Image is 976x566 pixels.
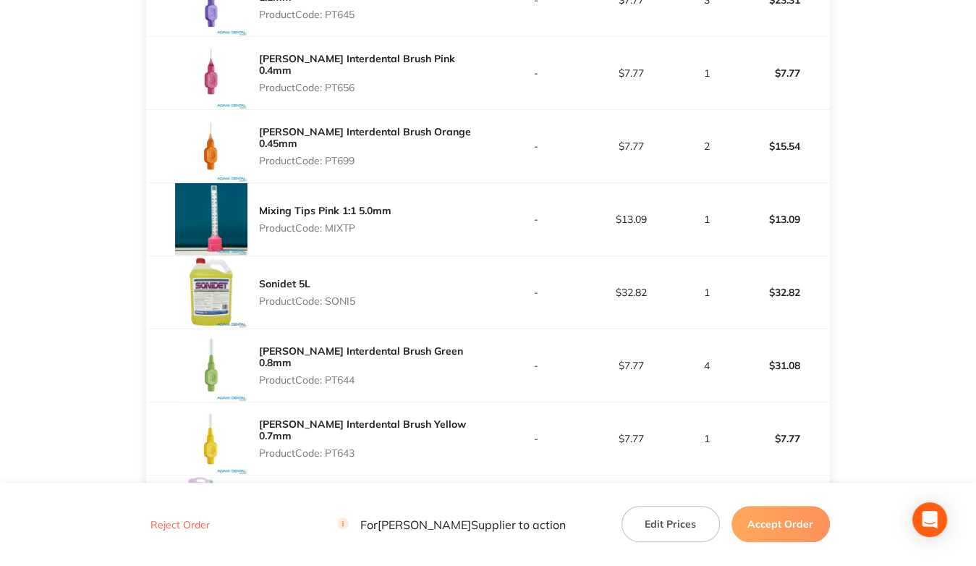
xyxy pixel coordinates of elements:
p: $15.54 [734,129,828,164]
p: 1 [680,214,734,225]
div: Open Intercom Messenger [912,502,947,537]
p: Product Code: MIXTP [259,222,391,234]
a: Mixing Tips Pink 1:1 5.0mm [259,204,391,217]
p: Product Code: PT643 [259,447,488,459]
button: Reject Order [146,518,214,531]
p: Product Code: PT644 [259,374,488,386]
p: - [488,287,582,298]
p: $32.82 [585,287,679,298]
a: [PERSON_NAME] Interdental Brush Orange 0.45mm [259,125,471,150]
p: Product Code: PT656 [259,82,488,93]
p: Product Code: SONI5 [259,295,355,307]
a: [PERSON_NAME] Interdental Brush Pink 0.4mm [259,52,455,77]
img: bGN1M21udQ [175,37,247,109]
p: $7.77 [585,360,679,371]
a: Sonidet 5L [259,277,310,290]
p: $7.77 [585,67,679,79]
a: [PERSON_NAME] Interdental Brush Green 0.8mm [259,345,463,369]
p: 1 [680,67,734,79]
p: $13.09 [585,214,679,225]
p: - [488,433,582,444]
p: 1 [680,287,734,298]
p: 1 [680,433,734,444]
p: $7.77 [734,421,828,456]
p: $13.09 [734,202,828,237]
p: $31.08 [734,348,828,383]
button: Accept Order [731,506,830,542]
p: - [488,360,582,371]
img: am42OW9teQ [175,329,247,402]
p: $7.77 [734,56,828,90]
p: $7.77 [585,433,679,444]
p: For [PERSON_NAME] Supplier to action [337,518,566,531]
img: d2JxM3BrcQ [175,183,247,255]
p: 2 [680,140,734,152]
img: ZzcwZ2M2Zg [175,402,247,475]
a: [PERSON_NAME] Interdental Brush Yellow 0.7mm [259,418,466,442]
img: M2x4Y28xeA [175,256,247,329]
p: - [488,214,582,225]
img: eDZvODVlYg [175,110,247,182]
p: $7.77 [585,140,679,152]
p: $32.82 [734,275,828,310]
p: Product Code: PT699 [259,155,488,166]
button: Edit Prices [621,506,720,542]
p: - [488,67,582,79]
img: bXYzeXlqNQ [175,476,247,548]
p: 4 [680,360,734,371]
p: - [488,140,582,152]
p: Product Code: PT645 [259,9,488,20]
